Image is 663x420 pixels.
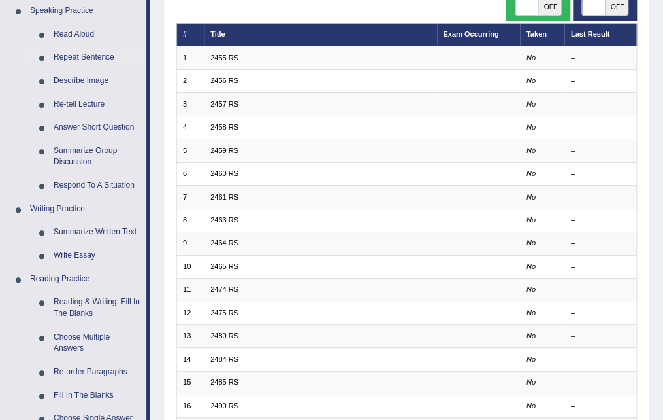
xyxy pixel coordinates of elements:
td: 15 [176,371,204,394]
div: – [571,355,630,365]
a: Summarize Written Text [48,220,146,244]
a: Repeat Sentence [48,46,146,69]
div: – [571,377,630,388]
div: – [571,192,630,203]
a: Answer Short Question [48,116,146,139]
div: – [571,331,630,341]
em: No [526,332,536,340]
em: No [526,54,536,61]
a: Write Essay [48,244,146,268]
a: 2457 RS [210,100,238,108]
a: Fill In The Blanks [48,384,146,408]
a: Exam Occurring [443,30,498,38]
div: – [571,53,630,63]
div: – [571,99,630,110]
em: No [526,378,536,386]
a: 2465 RS [210,262,238,270]
td: 4 [176,116,204,139]
td: 16 [176,394,204,417]
a: 2459 RS [210,147,238,154]
td: 2 [176,69,204,92]
td: 13 [176,325,204,348]
em: No [526,309,536,317]
div: – [571,169,630,179]
a: Writing Practice [24,198,146,221]
td: 6 [176,162,204,185]
div: – [571,238,630,249]
td: 8 [176,209,204,232]
td: 3 [176,93,204,116]
th: Title [204,23,437,46]
a: Re-order Paragraphs [48,360,146,384]
em: No [526,402,536,410]
a: Read Aloud [48,23,146,46]
em: No [526,147,536,154]
div: – [571,262,630,272]
a: 2463 RS [210,216,238,224]
em: No [526,262,536,270]
div: – [571,76,630,86]
div: – [571,122,630,133]
em: No [526,193,536,201]
em: No [526,100,536,108]
td: 7 [176,186,204,209]
td: 9 [176,232,204,255]
a: 2456 RS [210,77,238,84]
a: 2490 RS [210,402,238,410]
td: 5 [176,139,204,162]
em: No [526,216,536,224]
th: # [176,23,204,46]
th: Last Result [564,23,637,46]
td: 10 [176,255,204,278]
a: 2458 RS [210,123,238,131]
a: Summarize Group Discussion [48,139,146,174]
a: 2480 RS [210,332,238,340]
em: No [526,77,536,84]
a: 2484 RS [210,355,238,363]
td: 1 [176,46,204,69]
td: 14 [176,348,204,371]
div: – [571,308,630,319]
a: Reading & Writing: Fill In The Blanks [48,290,146,325]
a: 2455 RS [210,54,238,61]
div: – [571,215,630,226]
em: No [526,123,536,131]
td: 11 [176,279,204,302]
a: 2460 RS [210,169,238,177]
a: 2464 RS [210,239,238,247]
a: Describe Image [48,69,146,93]
em: No [526,285,536,293]
a: 2485 RS [210,378,238,386]
a: 2474 RS [210,285,238,293]
td: 12 [176,302,204,324]
em: No [526,169,536,177]
div: – [571,401,630,411]
a: 2475 RS [210,309,238,317]
em: No [526,239,536,247]
div: – [571,146,630,156]
a: Re-tell Lecture [48,93,146,116]
a: 2461 RS [210,193,238,201]
a: Respond To A Situation [48,174,146,198]
th: Taken [520,23,564,46]
a: Reading Practice [24,268,146,291]
a: Choose Multiple Answers [48,326,146,360]
div: – [571,285,630,295]
em: No [526,355,536,363]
